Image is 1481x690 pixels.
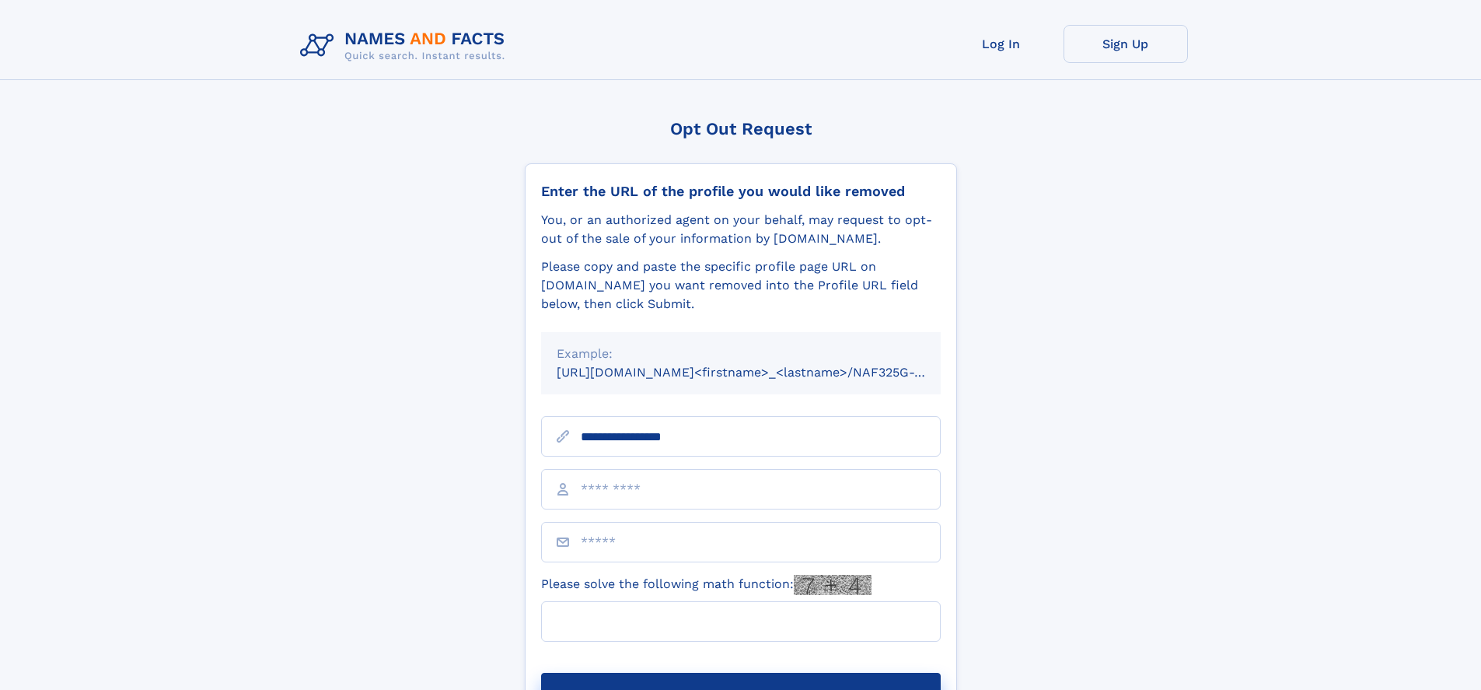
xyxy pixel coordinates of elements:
div: You, or an authorized agent on your behalf, may request to opt-out of the sale of your informatio... [541,211,941,248]
small: [URL][DOMAIN_NAME]<firstname>_<lastname>/NAF325G-xxxxxxxx [557,365,970,380]
div: Please copy and paste the specific profile page URL on [DOMAIN_NAME] you want removed into the Pr... [541,257,941,313]
label: Please solve the following math function: [541,575,871,595]
div: Opt Out Request [525,119,957,138]
img: Logo Names and Facts [294,25,518,67]
div: Example: [557,345,925,363]
a: Log In [939,25,1064,63]
a: Sign Up [1064,25,1188,63]
div: Enter the URL of the profile you would like removed [541,183,941,200]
